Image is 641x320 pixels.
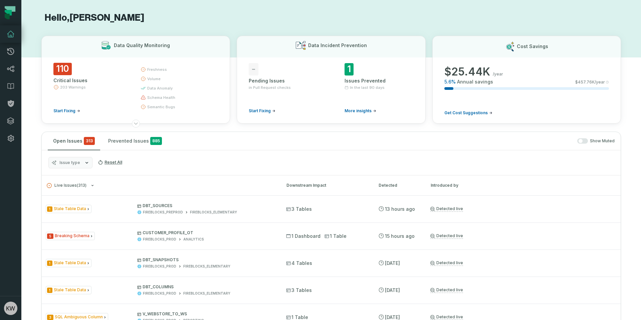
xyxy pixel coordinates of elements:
span: More insights [345,108,372,114]
span: Issue Type [46,259,91,267]
button: Data Incident Prevention-Pending Issuesin Pull Request checksStart Fixing1Issues PreventedIn the ... [237,36,425,124]
p: CUSTOMER_PROFILE_OT [137,230,274,235]
span: $ 457.76K /year [575,79,605,85]
h3: Cost Savings [517,43,548,50]
h3: Data Quality Monitoring [114,42,170,49]
span: Severity [47,261,52,266]
p: DBT_SNAPSHOTS [137,257,274,263]
span: - [249,63,258,75]
span: Start Fixing [53,108,75,114]
span: 1 [345,63,354,75]
a: Detected live [430,206,463,212]
a: Start Fixing [53,108,80,114]
span: Issue Type [46,232,95,240]
h3: Data Incident Prevention [308,42,367,49]
a: Detected live [430,260,463,266]
button: Data Quality Monitoring110Critical Issues203 WarningsStart Fixingfreshnessvolumedata anomalyschem... [41,36,230,124]
span: Issue type [59,160,80,165]
span: /year [493,71,503,77]
p: V_WEBSTORE_TO_WS [137,311,274,317]
span: Get Cost Suggestions [444,110,488,116]
span: Severity [47,206,52,212]
a: Detected live [430,314,463,320]
relative-time: Aug 18, 2025, 11:10 AM EDT [385,287,400,293]
span: schema health [147,95,175,100]
div: Pending Issues [249,77,318,84]
span: 5.6 % [444,78,456,85]
relative-time: Aug 18, 2025, 11:10 AM EDT [385,260,400,266]
span: 1 Dashboard [286,233,320,239]
span: In the last 90 days [350,85,385,90]
span: 3 Tables [286,206,312,212]
a: Detected live [430,287,463,293]
a: Get Cost Suggestions [444,110,492,116]
span: Start Fixing [249,108,271,114]
span: data anomaly [147,86,173,91]
div: FIREBLOCKS_ELEMENTARY [183,264,230,269]
div: Show Muted [170,138,615,144]
relative-time: Aug 18, 2025, 4:10 AM EDT [385,314,400,320]
div: FIREBLOCKS_ELEMENTARY [190,210,237,215]
div: FIREBLOCKS_PREPROD [143,210,183,215]
span: 1 Table [325,233,347,239]
div: FIREBLOCKS_ELEMENTARY [183,291,230,296]
span: $ 25.44K [444,65,490,78]
div: ANALYTICS [183,237,204,242]
span: Severity [47,315,53,320]
span: 203 Warnings [60,85,86,90]
span: 4 Tables [286,260,312,267]
span: semantic bugs [147,104,175,110]
div: FIREBLOCKS_PROD [143,264,176,269]
button: Live Issues(313) [47,183,274,188]
a: Detected live [430,233,463,239]
div: FIREBLOCKS_PROD [143,291,176,296]
button: Issue type [48,157,92,168]
button: Reset All [95,157,125,168]
relative-time: Aug 18, 2025, 9:29 PM EDT [385,233,415,239]
span: volume [147,76,161,82]
span: in Pull Request checks [249,85,291,90]
div: FIREBLOCKS_PROD [143,237,176,242]
span: Severity [47,288,52,293]
button: Open Issues [48,132,100,150]
relative-time: Aug 19, 2025, 12:12 AM EDT [385,206,415,212]
span: Severity [47,233,53,239]
div: Introduced by [431,182,616,188]
div: Downstream Impact [286,182,367,188]
div: Issues Prevented [345,77,414,84]
span: freshness [147,67,167,72]
span: Issue Type [46,205,91,213]
a: More insights [345,108,376,114]
a: Start Fixing [249,108,275,114]
div: Detected [379,182,419,188]
span: critical issues and errors combined [84,137,95,145]
div: Critical Issues [53,77,129,84]
h1: Hello, [PERSON_NAME] [41,12,621,24]
span: Issue Type [46,286,91,294]
button: Cost Savings$25.44K/year5.6%Annual savings$457.76K/yearGet Cost Suggestions [432,36,621,124]
span: Live Issues ( 313 ) [47,183,86,188]
span: 3 Tables [286,287,312,294]
span: 110 [53,63,72,75]
span: 885 [150,137,162,145]
img: avatar of Konstantin Weis [4,302,17,315]
p: DBT_SOURCES [137,203,274,208]
span: Annual savings [457,78,493,85]
button: Prevented Issues [103,132,167,150]
p: DBT_COLUMNS [137,284,274,290]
